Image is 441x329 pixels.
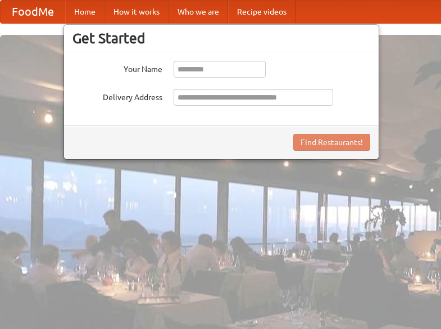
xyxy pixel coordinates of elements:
[65,1,104,23] a: Home
[72,30,370,47] h3: Get Started
[228,1,295,23] a: Recipe videos
[293,134,370,151] button: Find Restaurants!
[1,1,65,23] a: FoodMe
[72,89,162,103] label: Delivery Address
[104,1,169,23] a: How it works
[72,61,162,75] label: Your Name
[169,1,228,23] a: Who we are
